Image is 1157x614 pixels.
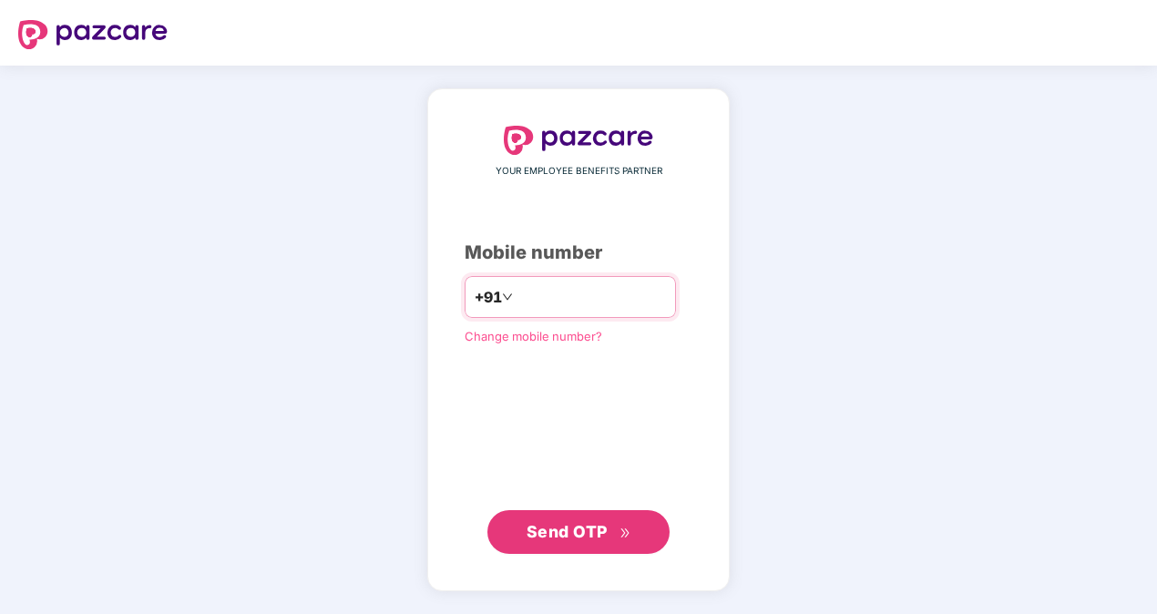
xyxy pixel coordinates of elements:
img: logo [18,20,168,49]
div: Mobile number [465,239,692,267]
a: Change mobile number? [465,329,602,343]
span: YOUR EMPLOYEE BENEFITS PARTNER [496,164,662,179]
span: Send OTP [527,522,608,541]
span: double-right [619,527,631,539]
img: logo [504,126,653,155]
button: Send OTPdouble-right [487,510,670,554]
span: +91 [475,286,502,309]
span: down [502,292,513,302]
